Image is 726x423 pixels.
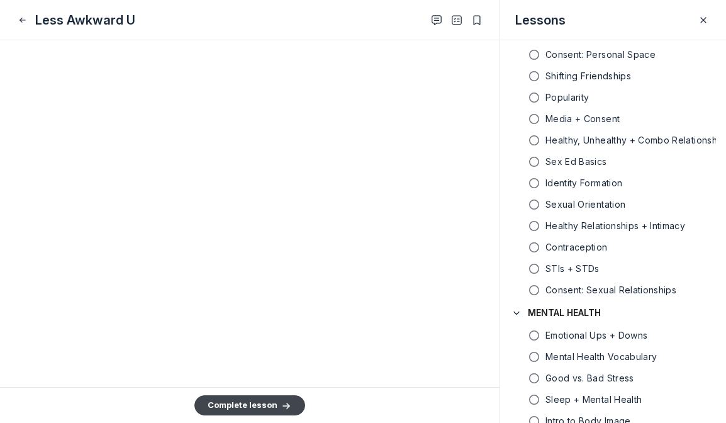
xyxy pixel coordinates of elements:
h5: Mental Health Vocabulary [545,351,657,363]
a: Emotional Ups + Downs [500,325,726,346]
a: Consent: Personal Space [500,45,726,65]
a: Consent: Sexual Relationships [500,280,726,300]
button: Close [696,13,711,28]
h1: Less Awkward U [35,11,135,29]
a: Identity Formation [500,173,726,193]
button: Open Table of contents [449,13,464,28]
h5: Good vs. Bad Stress [545,372,634,385]
a: STIs + STDs [500,259,726,279]
h5: Consent: Sexual Relationships [545,284,676,296]
button: Close Comments [429,13,444,28]
h5: Sleep + Mental Health [545,393,642,406]
h5: Popularity [545,91,589,104]
a: Mental Health Vocabulary [500,347,726,367]
h5: Shifting Friendships [545,70,631,82]
button: Complete lesson [194,395,305,415]
h4: MENTAL HEALTH [528,307,601,319]
h5: Media + Consent [545,113,620,125]
a: Shifting Friendships [500,66,726,86]
h5: STIs + STDs [545,262,600,275]
a: Healthy, Unhealthy + Combo Relationships [500,130,726,150]
h5: Healthy Relationships + Intimacy [545,220,685,232]
h5: Contraception [545,241,608,254]
h5: Sex Ed Basics [545,155,607,168]
a: Media + Consent [500,109,726,129]
a: Popularity [500,87,726,108]
button: Bookmarks [469,13,484,28]
a: Sex Ed Basics [500,152,726,172]
h3: Lessons [515,11,566,29]
h5: Emotional Ups + Downs [545,329,647,342]
button: MENTAL HEALTH [500,300,726,325]
h5: Sexual Orientation [545,198,625,211]
h5: Identity Formation [545,177,622,189]
h5: Healthy, Unhealthy + Combo Relationships [545,134,716,147]
a: Contraception [500,237,726,257]
button: Close [15,13,30,28]
a: Sleep + Mental Health [500,390,726,410]
a: Sexual Orientation [500,195,726,215]
h5: Consent: Personal Space [545,48,656,61]
a: Healthy Relationships + Intimacy [500,216,726,236]
a: Good vs. Bad Stress [500,368,726,388]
